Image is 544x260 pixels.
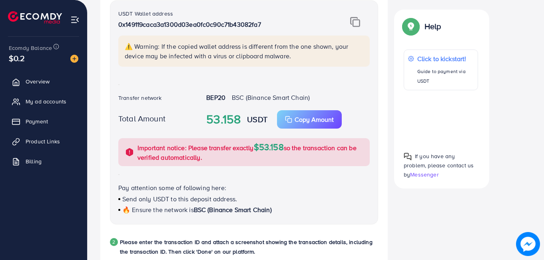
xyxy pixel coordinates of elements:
[120,237,378,256] p: Please enter the transaction ID and attach a screenshot showing the transaction details, includin...
[125,147,134,157] img: alert
[417,67,474,86] p: Guide to payment via USDT
[118,20,326,29] p: 0x149119caca3a1300d03ea0fc0c90c71b43082fa7
[118,113,165,124] label: Total Amount
[247,113,267,125] strong: USDT
[137,142,365,162] p: Important notice: Please transfer exactly so the transaction can be verified automatically.
[404,19,418,34] img: Popup guide
[118,94,162,102] label: Transfer network
[6,73,81,89] a: Overview
[70,15,80,24] img: menu
[6,153,81,169] a: Billing
[6,133,81,149] a: Product Links
[118,10,173,18] label: USDT Wallet address
[254,141,284,153] span: $53.158
[404,152,474,178] span: If you have any problem, please contact us by
[110,238,118,246] div: 2
[26,117,48,125] span: Payment
[9,52,25,64] span: $0.2
[417,54,474,64] p: Click to kickstart!
[9,44,52,52] span: Ecomdy Balance
[122,205,194,214] span: 🔥 Ensure the network is
[232,93,310,102] span: BSC (Binance Smart Chain)
[118,194,370,204] p: Send only USDT to this deposit address.
[118,183,370,193] p: Pay attention some of following here:
[404,152,412,160] img: Popup guide
[516,232,540,256] img: image
[206,111,241,128] strong: 53.158
[26,97,66,105] span: My ad accounts
[6,93,81,109] a: My ad accounts
[295,115,334,124] p: Copy Amount
[26,157,42,165] span: Billing
[6,113,81,129] a: Payment
[125,42,365,61] p: ⚠️ Warning: If the copied wallet address is different from the one shown, your device may be infe...
[206,93,225,102] strong: BEP20
[26,137,60,145] span: Product Links
[277,110,342,129] button: Copy Amount
[26,77,50,85] span: Overview
[350,17,360,27] img: img
[8,11,62,24] img: logo
[424,22,441,31] p: Help
[410,171,438,179] span: Messenger
[194,205,272,214] span: BSC (Binance Smart Chain)
[70,55,78,63] img: image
